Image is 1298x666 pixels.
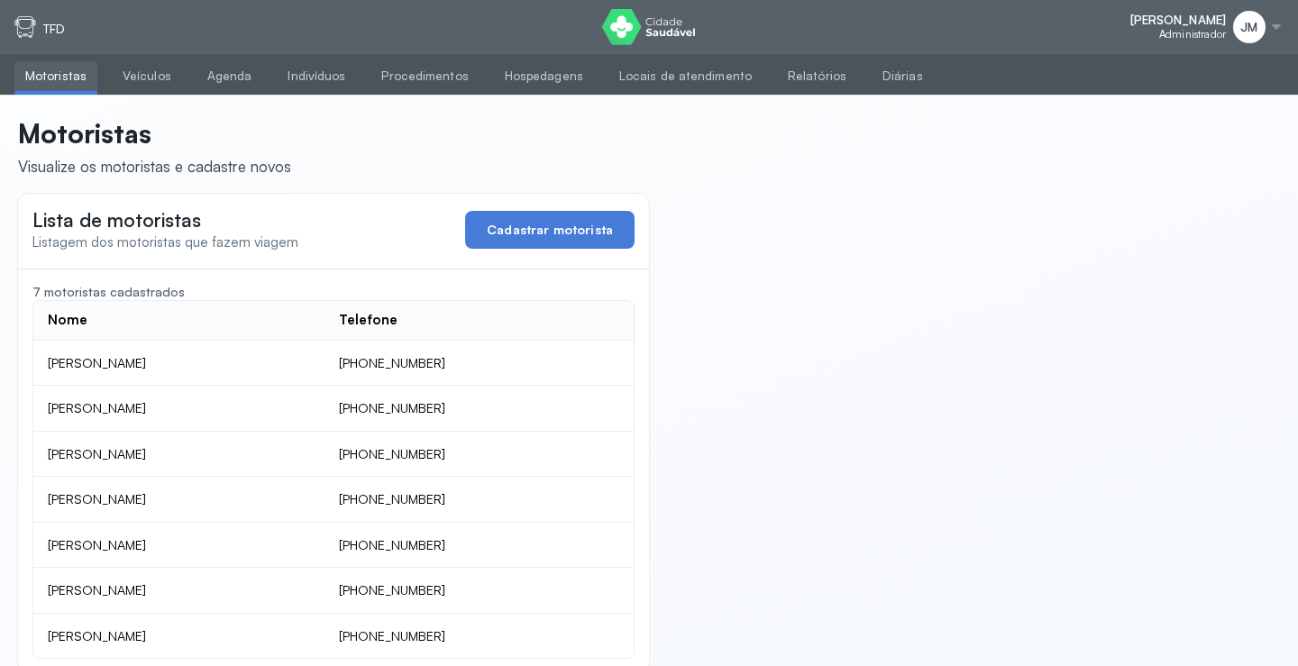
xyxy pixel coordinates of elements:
[14,61,97,91] a: Motoristas
[112,61,182,91] a: Veículos
[48,312,87,329] div: Nome
[1240,20,1257,35] span: JM
[370,61,479,91] a: Procedimentos
[43,22,65,37] p: TFD
[33,477,324,523] td: [PERSON_NAME]
[324,614,634,659] td: [PHONE_NUMBER]
[1159,28,1226,41] span: Administrador
[18,157,291,176] div: Visualize os motoristas e cadastre novos
[324,523,634,569] td: [PHONE_NUMBER]
[777,61,857,91] a: Relatórios
[33,432,324,478] td: [PERSON_NAME]
[33,568,324,614] td: [PERSON_NAME]
[602,9,695,45] img: logo do Cidade Saudável
[14,16,36,38] img: tfd.svg
[494,61,594,91] a: Hospedagens
[33,523,324,569] td: [PERSON_NAME]
[324,568,634,614] td: [PHONE_NUMBER]
[33,614,324,659] td: [PERSON_NAME]
[608,61,763,91] a: Locais de atendimento
[32,284,635,300] div: 7 motoristas cadastrados
[465,211,635,249] button: Cadastrar motorista
[872,61,934,91] a: Diárias
[277,61,356,91] a: Indivíduos
[324,432,634,478] td: [PHONE_NUMBER]
[324,477,634,523] td: [PHONE_NUMBER]
[32,233,298,251] span: Listagem dos motoristas que fazem viagem
[324,386,634,432] td: [PHONE_NUMBER]
[1130,13,1226,28] span: [PERSON_NAME]
[32,208,201,232] span: Lista de motoristas
[33,386,324,432] td: [PERSON_NAME]
[339,312,398,329] div: Telefone
[324,341,634,387] td: [PHONE_NUMBER]
[33,341,324,387] td: [PERSON_NAME]
[18,117,291,150] p: Motoristas
[197,61,263,91] a: Agenda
